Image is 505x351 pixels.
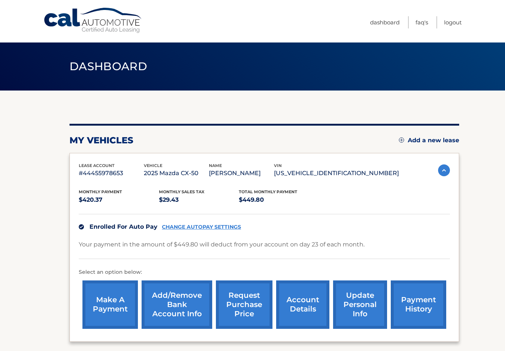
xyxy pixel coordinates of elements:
[209,168,274,178] p: [PERSON_NAME]
[79,195,159,205] p: $420.37
[79,239,365,250] p: Your payment in the amount of $449.80 will deduct from your account on day 23 of each month.
[70,59,147,73] span: Dashboard
[70,135,133,146] h2: my vehicles
[438,164,450,176] img: accordion-active.svg
[444,16,462,28] a: Logout
[82,280,138,329] a: make a payment
[399,137,459,144] a: Add a new lease
[370,16,400,28] a: Dashboard
[142,280,212,329] a: Add/Remove bank account info
[209,163,222,168] span: name
[89,223,157,230] span: Enrolled For Auto Pay
[239,195,319,205] p: $449.80
[216,280,272,329] a: request purchase price
[159,189,204,194] span: Monthly sales Tax
[239,189,297,194] span: Total Monthly Payment
[274,168,399,178] p: [US_VEHICLE_IDENTIFICATION_NUMBER]
[276,280,329,329] a: account details
[79,189,122,194] span: Monthly Payment
[391,280,446,329] a: payment history
[274,163,282,168] span: vin
[159,195,239,205] p: $29.43
[79,268,450,277] p: Select an option below:
[144,168,209,178] p: 2025 Mazda CX-50
[79,224,84,229] img: check.svg
[79,168,144,178] p: #44455978653
[162,224,241,230] a: CHANGE AUTOPAY SETTINGS
[416,16,428,28] a: FAQ's
[399,137,404,143] img: add.svg
[43,7,143,34] a: Cal Automotive
[333,280,387,329] a: update personal info
[79,163,115,168] span: lease account
[144,163,162,168] span: vehicle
